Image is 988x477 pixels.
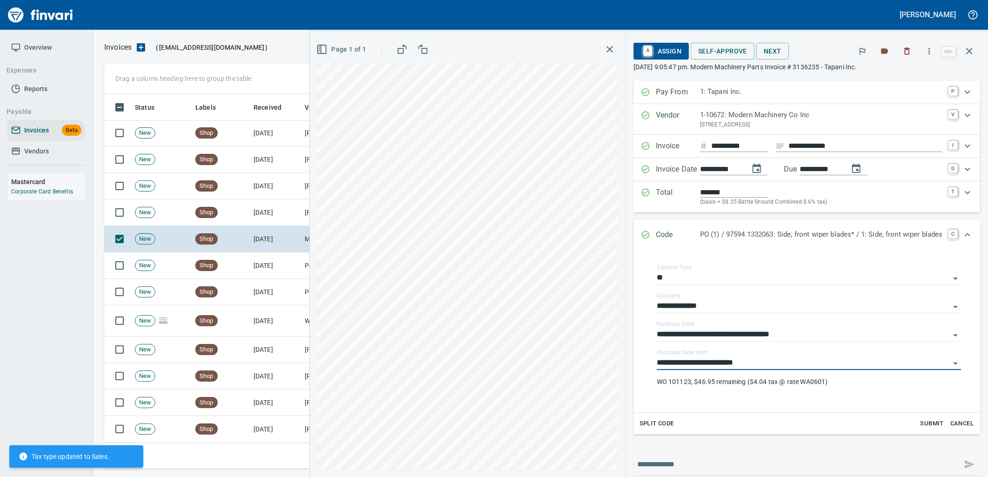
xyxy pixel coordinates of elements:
[305,102,347,113] span: Vendor / From
[949,329,962,342] button: Open
[634,62,981,72] p: [DATE] 9:05:47 pm. Modern Machinery Parts Invoice # 3136235 - Tapani Inc.
[949,300,962,313] button: Open
[301,146,394,173] td: [PERSON_NAME] Machinery Co (1-10794)
[250,252,301,279] td: [DATE]
[318,44,366,55] span: Page 1 of 1
[898,7,958,22] button: [PERSON_NAME]
[254,102,281,113] span: Received
[135,288,155,297] span: New
[301,337,394,363] td: [PERSON_NAME] Machinery Co (1-10794)
[7,141,85,162] a: Vendors
[135,425,155,434] span: New
[250,305,301,337] td: [DATE]
[948,140,958,150] a: I
[254,102,294,113] span: Received
[641,43,681,59] span: Assign
[250,120,301,146] td: [DATE]
[746,158,768,180] button: change date
[24,146,49,157] span: Vendors
[196,317,217,325] span: Shop
[195,102,228,113] span: Labels
[135,102,154,113] span: Status
[845,158,868,180] button: change due date
[634,135,981,158] div: Expand
[7,65,77,76] span: Expenses
[305,102,360,113] span: Vendor / From
[657,322,695,327] label: Purchase Order
[24,125,49,136] span: Invoices
[250,173,301,199] td: [DATE]
[196,155,217,164] span: Shop
[301,305,394,337] td: Western States Equipment Co. (1-11113)
[958,453,981,476] span: This records your message into the invoice and notifies anyone mentioned
[196,208,217,217] span: Shop
[250,390,301,416] td: [DATE]
[657,350,708,356] label: Purchase Order Item
[301,120,394,146] td: [PERSON_NAME] Machinery Co (1-10794)
[700,229,943,240] p: PO (1) / 97594.1332063: Side, front wiper blades* / 1: Side, front wiper blades
[852,41,873,61] button: Flag
[656,164,700,176] p: Invoice Date
[135,182,155,191] span: New
[62,125,81,136] span: Beta
[6,4,75,26] img: Finvari
[196,235,217,244] span: Shop
[135,317,155,325] span: New
[196,372,217,381] span: Shop
[784,164,828,175] p: Due
[940,40,981,62] span: Close invoice
[947,417,977,431] button: Cancel
[196,129,217,138] span: Shop
[132,42,150,53] button: Upload an Invoice
[196,425,217,434] span: Shop
[634,104,981,135] div: Expand
[135,372,155,381] span: New
[656,140,700,152] p: Invoice
[250,279,301,305] td: [DATE]
[196,182,217,191] span: Shop
[11,177,85,187] h6: Mastercard
[948,110,958,119] a: V
[7,106,77,118] span: Payable
[250,226,301,252] td: [DATE]
[900,10,956,20] h5: [PERSON_NAME]
[656,187,700,207] p: Total
[301,252,394,279] td: Portland Tractor Inc (1-10815)
[700,198,943,207] p: (basis + $8.25 Battle Ground Combined 8.6% tax)
[24,83,47,95] span: Reports
[301,363,394,390] td: [PERSON_NAME] Machinery Co (1-10794)
[700,120,943,130] p: [STREET_ADDRESS]
[195,102,216,113] span: Labels
[135,129,155,138] span: New
[700,110,943,120] p: 1-10672: Modern Machinery Co Inc
[942,46,956,57] a: esc
[698,46,747,57] span: Self-Approve
[691,43,754,60] button: Self-Approve
[657,377,961,386] p: WO 101123, $46.95 remaining ($4.04 tax @ rate WA0601)
[135,102,167,113] span: Status
[948,164,958,173] a: D
[301,279,394,305] td: Potter Webster Company Inc (1-10818)
[196,261,217,270] span: Shop
[19,452,109,461] span: Tax type updated to Sales.
[301,390,394,416] td: [PERSON_NAME] Machinery Co (1-10794)
[920,418,945,429] span: Submit
[634,181,981,212] div: Expand
[7,79,85,99] a: Reports
[250,363,301,390] td: [DATE]
[634,220,981,251] div: Expand
[250,146,301,173] td: [DATE]
[250,416,301,443] td: [DATE]
[764,46,781,57] span: Next
[301,173,394,199] td: [PERSON_NAME] Machinery Co (1-10794)
[949,272,962,285] button: Open
[314,41,370,58] button: Page 1 of 1
[196,288,217,297] span: Shop
[135,398,155,407] span: New
[634,43,689,60] button: AAssign
[949,357,962,370] button: Open
[104,42,132,53] p: Invoices
[135,235,155,244] span: New
[948,86,958,96] a: P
